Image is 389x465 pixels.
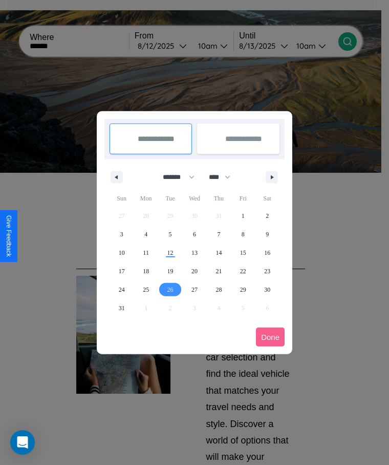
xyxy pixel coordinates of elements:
[120,225,123,244] span: 3
[143,280,149,299] span: 25
[134,244,158,262] button: 11
[119,299,125,317] span: 31
[215,244,222,262] span: 14
[231,262,255,280] button: 22
[10,430,35,455] div: Open Intercom Messenger
[266,225,269,244] span: 9
[182,225,206,244] button: 6
[158,225,182,244] button: 5
[167,280,174,299] span: 26
[231,244,255,262] button: 15
[134,190,158,207] span: Mon
[215,262,222,280] span: 21
[110,262,134,280] button: 17
[144,225,147,244] span: 4
[217,225,220,244] span: 7
[182,262,206,280] button: 20
[231,280,255,299] button: 29
[242,207,245,225] span: 1
[264,244,270,262] span: 16
[134,280,158,299] button: 25
[207,190,231,207] span: Thu
[255,225,279,244] button: 9
[231,207,255,225] button: 1
[110,225,134,244] button: 3
[231,190,255,207] span: Fri
[182,244,206,262] button: 13
[110,280,134,299] button: 24
[240,262,246,280] span: 22
[169,225,172,244] span: 5
[158,280,182,299] button: 26
[110,299,134,317] button: 31
[143,244,149,262] span: 11
[134,262,158,280] button: 18
[215,280,222,299] span: 28
[158,262,182,280] button: 19
[242,225,245,244] span: 8
[110,244,134,262] button: 10
[119,262,125,280] span: 17
[5,215,12,257] div: Give Feedback
[240,280,246,299] span: 29
[182,190,206,207] span: Wed
[193,225,196,244] span: 6
[240,244,246,262] span: 15
[119,280,125,299] span: 24
[255,244,279,262] button: 16
[182,280,206,299] button: 27
[110,190,134,207] span: Sun
[255,262,279,280] button: 23
[134,225,158,244] button: 4
[158,190,182,207] span: Tue
[207,280,231,299] button: 28
[231,225,255,244] button: 8
[207,262,231,280] button: 21
[255,280,279,299] button: 30
[266,207,269,225] span: 2
[143,262,149,280] span: 18
[167,244,174,262] span: 12
[158,244,182,262] button: 12
[191,262,198,280] span: 20
[264,280,270,299] span: 30
[119,244,125,262] span: 10
[167,262,174,280] span: 19
[264,262,270,280] span: 23
[256,328,285,347] button: Done
[207,225,231,244] button: 7
[255,190,279,207] span: Sat
[191,244,198,262] span: 13
[191,280,198,299] span: 27
[207,244,231,262] button: 14
[255,207,279,225] button: 2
